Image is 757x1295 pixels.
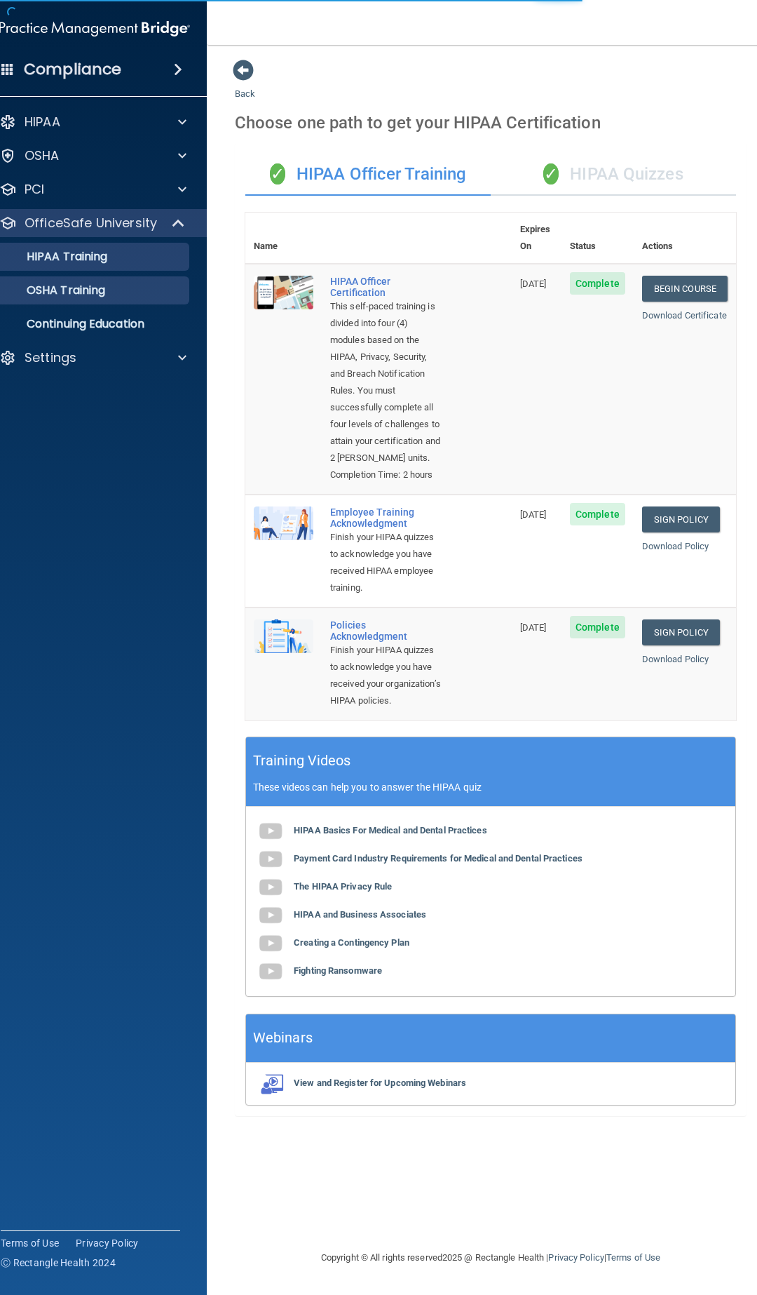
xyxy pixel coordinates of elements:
[642,310,727,321] a: Download Certificate
[330,298,442,467] div: This self-paced training is divided into four (4) modules based on the HIPAA, Privacy, Security, ...
[294,965,382,976] b: Fighting Ransomware
[270,163,285,184] span: ✓
[548,1252,603,1263] a: Privacy Policy
[561,213,634,264] th: Status
[642,276,728,302] a: Begin Course
[1,1236,59,1250] a: Terms of Use
[24,60,121,79] h4: Compliance
[330,467,442,483] div: Completion Time: 2 hours
[606,1252,660,1263] a: Terms of Use
[330,642,442,709] div: Finish your HIPAA quizzes to acknowledge you have received your organization’s HIPAA policies.
[330,619,442,642] div: Policies Acknowledgment
[257,958,285,986] img: gray_youtube_icon.38fcd6cc.png
[257,817,285,845] img: gray_youtube_icon.38fcd6cc.png
[330,276,442,298] a: HIPAA Officer Certification
[257,873,285,901] img: gray_youtube_icon.38fcd6cc.png
[294,937,409,948] b: Creating a Contingency Plan
[235,1235,746,1280] div: Copyright © All rights reserved 2025 @ Rectangle Health | |
[25,215,157,232] p: OfficeSafe University
[245,154,491,196] div: HIPAA Officer Training
[25,147,60,164] p: OSHA
[634,213,736,264] th: Actions
[253,781,728,793] p: These videos can help you to answer the HIPAA quiz
[257,845,285,873] img: gray_youtube_icon.38fcd6cc.png
[25,349,76,366] p: Settings
[512,213,561,264] th: Expires On
[520,509,547,520] span: [DATE]
[543,163,559,184] span: ✓
[253,749,351,773] h5: Training Videos
[570,503,625,525] span: Complete
[520,622,547,633] span: [DATE]
[245,213,322,264] th: Name
[520,279,547,289] span: [DATE]
[257,901,285,930] img: gray_youtube_icon.38fcd6cc.png
[294,881,392,892] b: The HIPAA Privacy Rule
[294,825,487,836] b: HIPAA Basics For Medical and Dental Practices
[257,930,285,958] img: gray_youtube_icon.38fcd6cc.png
[642,619,720,645] a: Sign Policy
[330,529,442,596] div: Finish your HIPAA quizzes to acknowledge you have received HIPAA employee training.
[76,1236,139,1250] a: Privacy Policy
[491,154,736,196] div: HIPAA Quizzes
[253,1026,313,1050] h5: Webinars
[294,909,426,920] b: HIPAA and Business Associates
[330,506,442,529] div: Employee Training Acknowledgment
[235,102,746,143] div: Choose one path to get your HIPAA Certification
[642,506,720,532] a: Sign Policy
[235,72,255,99] a: Back
[25,181,44,198] p: PCI
[25,114,60,130] p: HIPAA
[570,272,625,295] span: Complete
[570,616,625,638] span: Complete
[1,1256,116,1270] span: Ⓒ Rectangle Health 2024
[642,654,709,664] a: Download Policy
[642,541,709,551] a: Download Policy
[294,1078,466,1088] b: View and Register for Upcoming Webinars
[294,853,582,864] b: Payment Card Industry Requirements for Medical and Dental Practices
[257,1073,285,1094] img: webinarIcon.c7ebbf15.png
